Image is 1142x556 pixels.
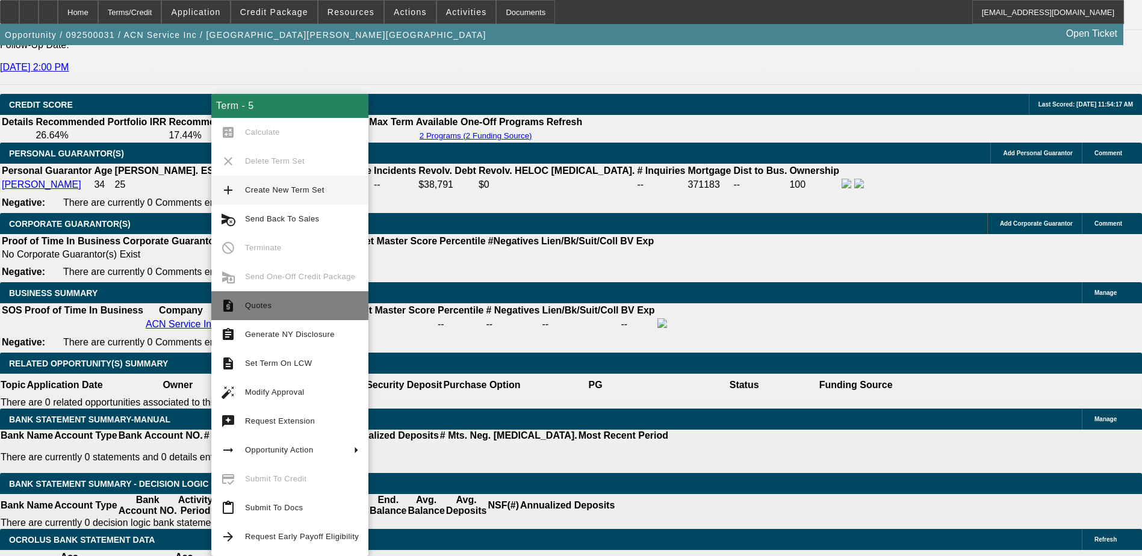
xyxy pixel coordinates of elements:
span: There are currently 0 Comments entered on this opportunity [63,267,318,277]
th: Refresh [546,116,583,128]
th: Status [670,374,819,397]
th: Purchase Option [442,374,521,397]
span: Generate NY Disclosure [245,330,335,339]
b: Paynet Master Score [343,236,437,246]
span: Comment [1094,150,1122,156]
td: $38,791 [418,178,477,191]
b: Negative: [2,197,45,208]
td: $0 [478,178,636,191]
th: Application Date [26,374,103,397]
button: Resources [318,1,383,23]
div: -- [438,319,483,330]
span: OCROLUS BANK STATEMENT DATA [9,535,155,545]
td: -- [541,318,619,331]
span: Manage [1094,289,1117,296]
span: Actions [394,7,427,17]
b: Paynet Master Score [341,305,435,315]
b: Lien/Bk/Suit/Coll [542,305,618,315]
span: Create New Term Set [245,185,324,194]
th: Owner [104,374,252,397]
th: Recommended One Off IRR [168,116,296,128]
mat-icon: content_paste [221,501,235,515]
b: #Negatives [488,236,539,246]
mat-icon: try [221,414,235,428]
mat-icon: auto_fix_high [221,385,235,400]
th: Available One-Off Programs [415,116,545,128]
span: Bank Statement Summary - Decision Logic [9,479,209,489]
b: Revolv. Debt [418,165,476,176]
b: Company [159,305,203,315]
th: Proof of Time In Business [1,235,121,247]
span: Request Extension [245,416,315,425]
span: PERSONAL GUARANTOR(S) [9,149,124,158]
b: BV Exp [620,236,654,246]
button: Actions [385,1,436,23]
mat-icon: assignment [221,327,235,342]
b: Revolv. HELOC [MEDICAL_DATA]. [479,165,635,176]
span: RELATED OPPORTUNITY(S) SUMMARY [9,359,168,368]
span: Opportunity / 092500031 / ACN Service Inc / [GEOGRAPHIC_DATA][PERSON_NAME][GEOGRAPHIC_DATA] [5,30,486,40]
div: -- [341,319,435,330]
mat-icon: request_quote [221,298,235,313]
td: 100 [789,178,840,191]
b: Personal Guarantor [2,165,92,176]
mat-icon: description [221,356,235,371]
mat-icon: arrow_right_alt [221,443,235,457]
span: Send Back To Sales [245,214,319,223]
span: CREDIT SCORE [9,100,73,110]
th: Bank Account NO. [118,430,203,442]
td: 34 [93,178,113,191]
th: Annualized Deposits [343,430,439,442]
b: [PERSON_NAME]. EST [115,165,220,176]
th: Activity Period [178,494,214,517]
th: Avg. Balance [407,494,445,517]
b: Lien/Bk/Suit/Coll [541,236,618,246]
span: Opportunity Action [245,445,314,454]
b: Negative: [2,267,45,277]
div: Term - 5 [211,94,368,118]
th: End. Balance [369,494,407,517]
span: Refresh [1094,536,1117,543]
b: # Negatives [486,305,539,315]
span: Quotes [245,301,272,310]
td: -- [373,178,417,191]
th: Most Recent Period [578,430,669,442]
td: 25 [114,178,220,191]
b: Percentile [439,236,485,246]
b: Negative: [2,337,45,347]
span: Set Term On LCW [245,359,312,368]
a: ACN Service Inc [146,319,216,329]
button: Application [162,1,229,23]
button: Credit Package [231,1,317,23]
th: SOS [1,304,23,317]
td: 26.64% [35,129,167,141]
button: Activities [437,1,496,23]
mat-icon: arrow_forward [221,530,235,544]
th: Account Type [54,494,118,517]
img: facebook-icon.png [657,318,667,328]
span: BUSINESS SUMMARY [9,288,98,298]
button: 2 Programs (2 Funding Source) [416,131,536,141]
b: # Inquiries [637,165,685,176]
span: Request Early Payoff Eligibility [245,532,359,541]
td: -- [636,178,686,191]
b: Vantage [335,165,371,176]
span: Credit Package [240,7,308,17]
span: Resources [327,7,374,17]
span: Application [171,7,220,17]
th: Security Deposit [365,374,442,397]
img: facebook-icon.png [842,179,851,188]
span: Modify Approval [245,388,305,397]
th: # Mts. Neg. [MEDICAL_DATA]. [439,430,578,442]
b: Age [94,165,112,176]
mat-icon: add [221,183,235,197]
span: Add Personal Guarantor [1003,150,1073,156]
th: Recommended Portfolio IRR [35,116,167,128]
b: Percentile [438,305,483,315]
th: Avg. Deposits [445,494,488,517]
th: Funding Source [819,374,893,397]
b: Ownership [789,165,839,176]
b: Dist to Bus. [734,165,787,176]
span: CORPORATE GUARANTOR(S) [9,219,131,229]
td: No Corporate Guarantor(s) Exist [1,249,659,261]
